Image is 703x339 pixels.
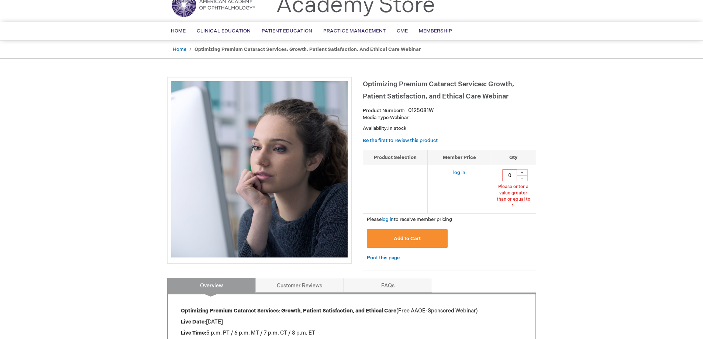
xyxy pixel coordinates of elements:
div: - [517,175,528,181]
strong: Product Number [363,108,405,114]
input: Qty [502,169,517,181]
a: Customer Reviews [255,278,344,293]
strong: Optimizing Premium Cataract Services: Growth, Patient Satisfaction, and Ethical Care [181,308,396,314]
p: (Free AAOE-Sponsored Webinar) [181,307,523,315]
div: + [517,169,528,176]
a: log in [382,217,394,222]
a: Overview [167,278,256,293]
a: log in [453,170,465,176]
span: Clinical Education [197,28,251,34]
a: Be the first to review this product [363,138,438,143]
strong: Live Date: [181,319,206,325]
span: Patient Education [262,28,312,34]
div: 0125081W [408,107,434,114]
span: Please to receive member pricing [367,217,452,222]
span: Practice Management [323,28,386,34]
th: Member Price [428,150,491,165]
p: [DATE] [181,318,523,326]
div: Please enter a value greater than or equal to 1. [495,184,532,209]
th: Qty [491,150,536,165]
a: Print this page [367,253,400,263]
strong: Live Time: [181,330,206,336]
p: Webinar [363,114,536,121]
p: 5 p.m. PT / 6 p.m. MT / 7 p.m. CT / 8 p.m. ET [181,329,523,337]
span: CME [397,28,408,34]
th: Product Selection [363,150,428,165]
button: Add to Cart [367,229,448,248]
span: Optimizing Premium Cataract Services: Growth, Patient Satisfaction, and Ethical Care Webinar [363,80,514,100]
p: Availability: [363,125,536,132]
strong: Media Type: [363,115,390,121]
span: Home [171,28,186,34]
img: Optimizing Premium Cataract Services: Growth, Patient Satisfaction, and Ethical Care Webinar [171,81,348,257]
span: Membership [419,28,452,34]
strong: Optimizing Premium Cataract Services: Growth, Patient Satisfaction, and Ethical Care Webinar [194,46,421,52]
span: In stock [388,125,406,131]
span: Add to Cart [394,236,421,242]
a: FAQs [344,278,432,293]
a: Home [173,46,186,52]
